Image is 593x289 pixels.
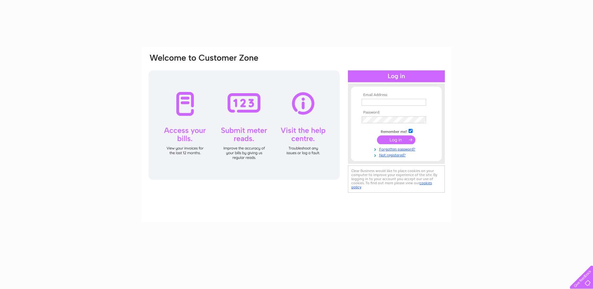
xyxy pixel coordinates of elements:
[360,93,433,97] th: Email Address:
[348,165,445,193] div: Clear Business would like to place cookies on your computer to improve your experience of the sit...
[362,152,433,158] a: Not registered?
[360,128,433,134] td: Remember me?
[362,146,433,152] a: Forgotten password?
[360,110,433,115] th: Password:
[351,181,432,189] a: cookies policy
[377,135,415,144] input: Submit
